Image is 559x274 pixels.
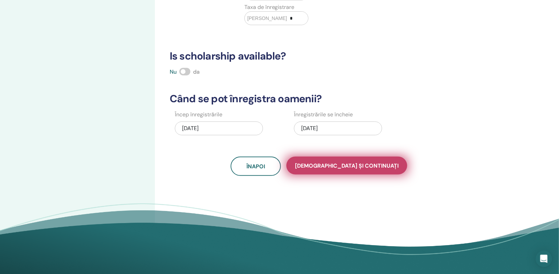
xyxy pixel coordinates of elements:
button: Înapoi [231,157,281,176]
h3: Is scholarship available? [166,50,472,62]
label: Taxa de înregistrare [244,3,295,11]
h3: Când se pot înregistra oamenii? [166,93,472,105]
label: Înregistrările se încheie [294,110,353,119]
div: Open Intercom Messenger [536,251,552,267]
span: Înapoi [246,163,265,170]
label: Încep înregistrările [175,110,222,119]
span: da [193,68,200,75]
button: [DEMOGRAPHIC_DATA] și continuați [286,157,407,175]
span: [PERSON_NAME] [247,15,287,22]
div: [DATE] [175,122,263,135]
span: Nu [170,68,177,75]
span: [DEMOGRAPHIC_DATA] și continuați [295,162,399,169]
div: [DATE] [294,122,382,135]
